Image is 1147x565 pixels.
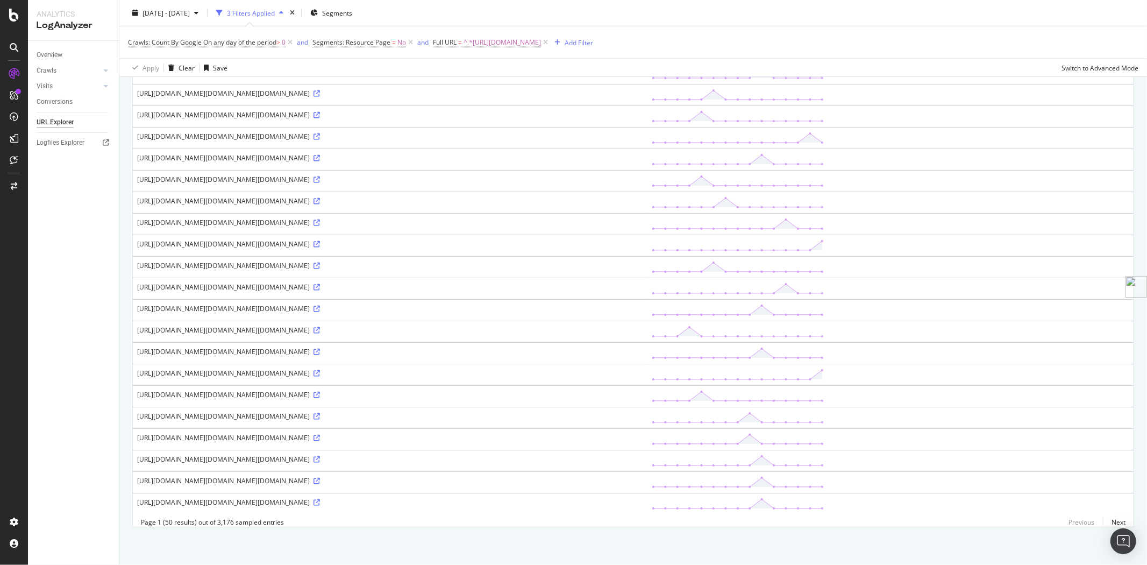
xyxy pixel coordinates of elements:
[1057,59,1138,76] button: Switch to Advanced Mode
[565,38,593,47] div: Add Filter
[37,50,111,61] a: Overview
[417,38,429,47] div: and
[203,38,276,47] span: On any day of the period
[137,282,643,292] div: [URL][DOMAIN_NAME][DOMAIN_NAME][DOMAIN_NAME]
[433,38,457,47] span: Full URL
[37,9,110,19] div: Analytics
[397,35,406,50] span: No
[137,498,643,507] div: [URL][DOMAIN_NAME][DOMAIN_NAME][DOMAIN_NAME]
[37,81,101,92] a: Visits
[137,175,643,184] div: [URL][DOMAIN_NAME][DOMAIN_NAME][DOMAIN_NAME]
[137,239,643,249] div: [URL][DOMAIN_NAME][DOMAIN_NAME][DOMAIN_NAME]
[137,412,643,421] div: [URL][DOMAIN_NAME][DOMAIN_NAME][DOMAIN_NAME]
[227,8,275,17] div: 3 Filters Applied
[1061,63,1138,72] div: Switch to Advanced Mode
[322,8,352,17] span: Segments
[143,63,159,72] div: Apply
[137,132,643,141] div: [URL][DOMAIN_NAME][DOMAIN_NAME][DOMAIN_NAME]
[200,59,227,76] button: Save
[179,63,195,72] div: Clear
[392,38,396,47] span: =
[464,35,541,50] span: ^.*[URL][DOMAIN_NAME]
[37,19,110,32] div: LogAnalyzer
[37,50,62,61] div: Overview
[128,4,203,22] button: [DATE] - [DATE]
[37,117,74,128] div: URL Explorer
[550,36,593,49] button: Add Filter
[276,38,280,47] span: >
[137,218,643,227] div: [URL][DOMAIN_NAME][DOMAIN_NAME][DOMAIN_NAME]
[306,4,357,22] button: Segments
[37,65,56,76] div: Crawls
[37,96,111,108] a: Conversions
[143,8,190,17] span: [DATE] - [DATE]
[1103,514,1125,530] a: Next
[137,476,643,485] div: [URL][DOMAIN_NAME][DOMAIN_NAME][DOMAIN_NAME]
[137,326,643,335] div: [URL][DOMAIN_NAME][DOMAIN_NAME][DOMAIN_NAME]
[282,35,286,50] span: 0
[297,38,308,47] div: and
[137,304,643,313] div: [URL][DOMAIN_NAME][DOMAIN_NAME][DOMAIN_NAME]
[128,59,159,76] button: Apply
[37,137,84,149] div: Logfiles Explorer
[417,37,429,47] button: and
[213,63,227,72] div: Save
[37,65,101,76] a: Crawls
[137,455,643,464] div: [URL][DOMAIN_NAME][DOMAIN_NAME][DOMAIN_NAME]
[312,38,390,47] span: Segments: Resource Page
[137,261,643,270] div: [URL][DOMAIN_NAME][DOMAIN_NAME][DOMAIN_NAME]
[37,137,111,149] a: Logfiles Explorer
[458,38,462,47] span: =
[137,89,643,98] div: [URL][DOMAIN_NAME][DOMAIN_NAME][DOMAIN_NAME]
[137,390,643,399] div: [URL][DOMAIN_NAME][DOMAIN_NAME][DOMAIN_NAME]
[137,153,643,163] div: [URL][DOMAIN_NAME][DOMAIN_NAME][DOMAIN_NAME]
[141,518,284,527] div: Page 1 (50 results) out of 3,176 sampled entries
[1110,528,1136,554] div: Open Intercom Messenger
[1125,276,1147,298] img: side-widget.svg
[37,81,53,92] div: Visits
[137,369,643,378] div: [URL][DOMAIN_NAME][DOMAIN_NAME][DOMAIN_NAME]
[137,433,643,442] div: [URL][DOMAIN_NAME][DOMAIN_NAME][DOMAIN_NAME]
[37,117,111,128] a: URL Explorer
[297,37,308,47] button: and
[137,347,643,356] div: [URL][DOMAIN_NAME][DOMAIN_NAME][DOMAIN_NAME]
[164,59,195,76] button: Clear
[37,96,73,108] div: Conversions
[137,196,643,206] div: [URL][DOMAIN_NAME][DOMAIN_NAME][DOMAIN_NAME]
[288,8,297,18] div: times
[128,38,202,47] span: Crawls: Count By Google
[212,4,288,22] button: 3 Filters Applied
[137,110,643,119] div: [URL][DOMAIN_NAME][DOMAIN_NAME][DOMAIN_NAME]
